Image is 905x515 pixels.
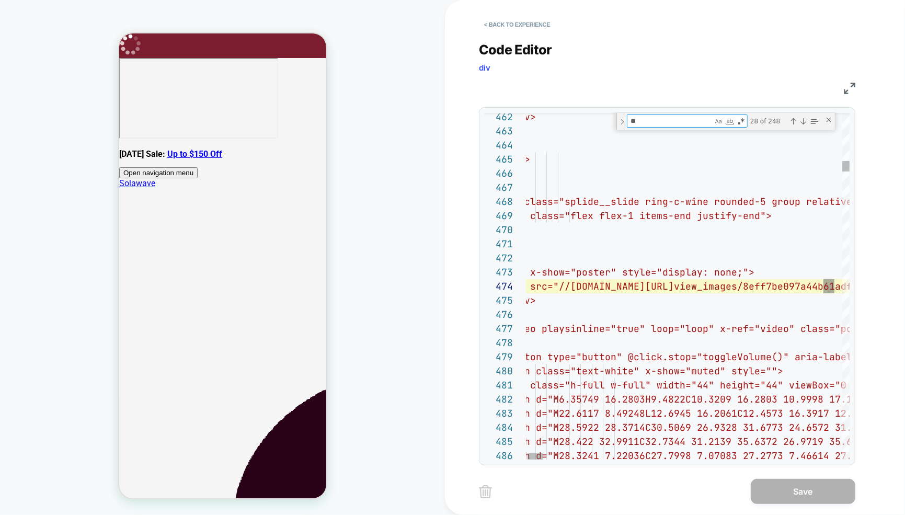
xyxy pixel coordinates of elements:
div: 467 [485,180,513,194]
span: Open navigation menu [4,135,74,143]
span: <span class="text-white" x-sho [501,365,674,377]
span: <div x-show="poster" style="display: none;"> [501,266,754,278]
div: 469 [485,209,513,223]
span: <path d="M28.422 32.9911C3 [501,436,651,448]
img: fullscreen [844,83,855,94]
div: Use Regular Expression (⌥⌘R) [736,116,747,127]
span: Code Editor [479,42,552,58]
button: < Back to experience [479,16,555,33]
span: w="muted" style=""> [674,365,783,377]
span: <svg class="h-full w-full" w [501,379,662,391]
div: 472 [485,251,513,265]
div: 478 [485,336,513,350]
div: Toggle Replace [617,113,627,130]
button: Save [751,479,855,504]
div: 483 [485,406,513,420]
div: 465 [485,152,513,166]
span: <img src="//[DOMAIN_NAME][URL] [501,280,674,292]
div: 471 [485,237,513,251]
div: 463 [485,124,513,138]
div: 479 [485,350,513,364]
div: Close (Escape) [824,116,833,124]
span: stify-end"> [708,210,772,222]
a: Up to $150 Off [48,116,103,125]
textarea: Find [627,115,713,127]
div: Find in Selection (⌥⌘L) [808,116,820,127]
div: 482 [485,392,513,406]
span: <video playsinline="true" loop="loop" x-ref="vid [501,323,777,335]
div: Match Case (⌥⌘C) [713,116,724,127]
div: 28 of 248 [749,115,787,128]
div: 470 [485,223,513,237]
div: 486 [485,449,513,463]
div: 476 [485,307,513,322]
div: 473 [485,265,513,279]
span: <path d="M6.35749 16.2803H [501,393,651,405]
div: 474 [485,279,513,293]
img: delete [479,485,492,498]
div: 477 [485,322,513,336]
span: <path d="M28.3241 7.22036C [501,450,651,462]
span: <div class="flex flex-1 items-end ju [501,210,708,222]
div: Previous Match (⇧Enter) [789,117,797,125]
div: 484 [485,420,513,434]
span: <li class="splide__slide ring-c-wine r [501,196,720,208]
span: <path d="M28.5922 28.3714C [501,421,651,433]
div: 475 [485,293,513,307]
div: Next Match (Enter) [799,117,807,125]
div: Match Whole Word (⌥⌘W) [725,116,735,127]
span: div [479,63,490,73]
div: Find / Replace [616,113,835,130]
div: 480 [485,364,513,378]
div: 481 [485,378,513,392]
span: <button type="button" @click.stop="toggleVolume( [501,351,777,363]
div: 462 [485,110,513,124]
div: 466 [485,166,513,180]
div: 464 [485,138,513,152]
div: 485 [485,434,513,449]
span: <path d="M22.6117 8.49248L [501,407,651,419]
div: 468 [485,194,513,209]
